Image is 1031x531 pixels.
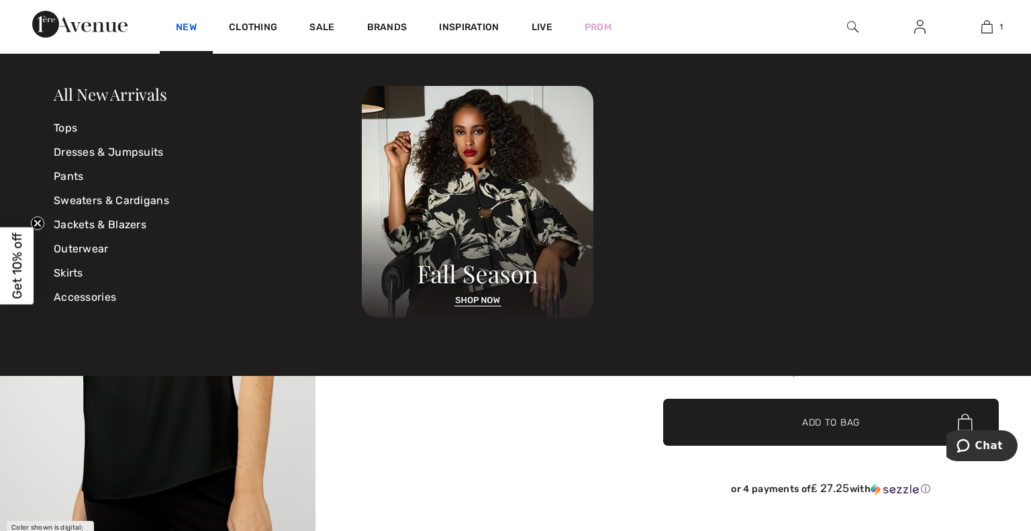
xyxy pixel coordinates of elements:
[958,414,973,431] img: Bag.svg
[802,416,860,430] span: Add to Bag
[871,483,919,495] img: Sezzle
[663,399,999,446] button: Add to Bag
[54,83,166,105] a: All New Arrivals
[367,21,407,36] a: Brands
[54,189,362,213] a: Sweaters & Cardigans
[54,285,362,309] a: Accessories
[999,21,1003,33] span: 1
[811,481,849,495] span: ₤ 27.25
[229,21,277,36] a: Clothing
[946,430,1018,464] iframe: Opens a widget where you can chat to one of our agents
[914,19,926,35] img: My Info
[585,20,611,34] a: Prom
[663,482,999,495] div: or 4 payments of with
[176,21,197,36] a: New
[54,164,362,189] a: Pants
[663,482,999,500] div: or 4 payments of₤ 27.25withSezzle Click to learn more about Sezzle
[54,261,362,285] a: Skirts
[532,20,552,34] a: Live
[981,19,993,35] img: My Bag
[439,21,499,36] span: Inspiration
[54,140,362,164] a: Dresses & Jumpsuits
[309,21,334,36] a: Sale
[954,19,1020,35] a: 1
[362,86,593,318] img: 250825120107_a8d8ca038cac6.jpg
[847,19,858,35] img: search the website
[903,19,936,36] a: Sign In
[54,213,362,237] a: Jackets & Blazers
[9,232,25,299] span: Get 10% off
[31,216,44,230] button: Close teaser
[54,237,362,261] a: Outerwear
[32,11,128,38] img: 1ère Avenue
[54,116,362,140] a: Tops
